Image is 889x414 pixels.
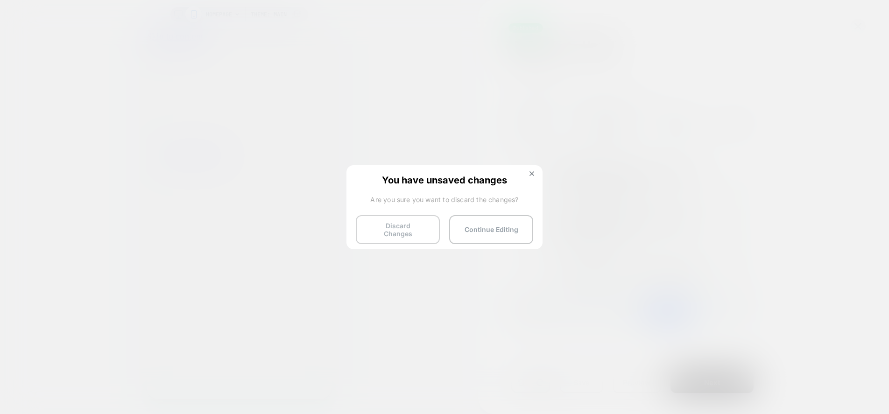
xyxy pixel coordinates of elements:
[12,120,80,131] span: VANILLA ICING
[356,215,440,244] button: Discard Changes
[529,171,534,176] img: close
[356,196,533,203] span: Are you sure you want to discard the changes?
[356,175,533,184] span: You have unsaved changes
[449,215,533,244] button: Continue Editing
